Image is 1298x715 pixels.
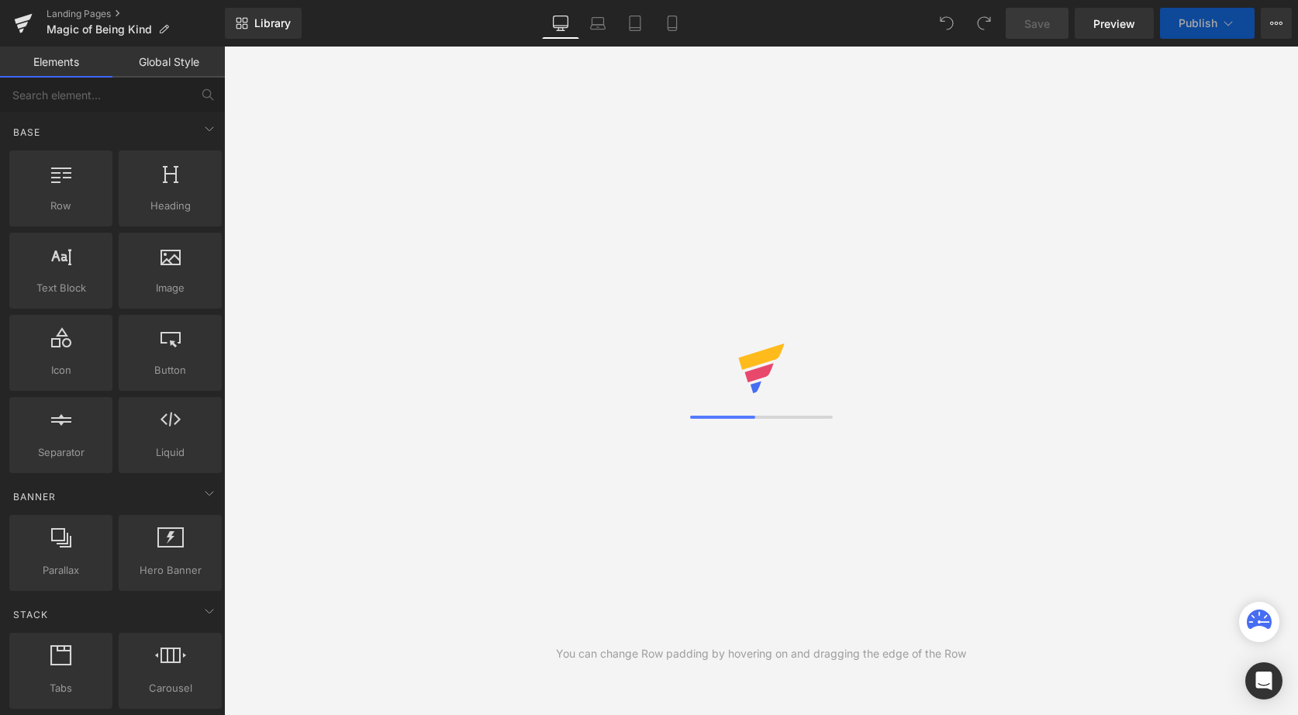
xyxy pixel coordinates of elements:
span: Button [123,362,217,378]
span: Liquid [123,444,217,461]
a: Global Style [112,47,225,78]
button: More [1261,8,1292,39]
span: Carousel [123,680,217,696]
span: Hero Banner [123,562,217,579]
span: Heading [123,198,217,214]
button: Redo [968,8,999,39]
span: Magic of Being Kind [47,23,152,36]
span: Parallax [14,562,108,579]
a: Mobile [654,8,691,39]
a: Desktop [542,8,579,39]
a: New Library [225,8,302,39]
button: Undo [931,8,962,39]
div: Open Intercom Messenger [1245,662,1282,699]
span: Publish [1179,17,1217,29]
a: Tablet [616,8,654,39]
span: Separator [14,444,108,461]
span: Library [254,16,291,30]
span: Image [123,280,217,296]
a: Laptop [579,8,616,39]
span: Save [1024,16,1050,32]
div: You can change Row padding by hovering on and dragging the edge of the Row [556,645,966,662]
button: Publish [1160,8,1255,39]
span: Stack [12,607,50,622]
span: Row [14,198,108,214]
span: Preview [1093,16,1135,32]
span: Base [12,125,42,140]
span: Icon [14,362,108,378]
span: Text Block [14,280,108,296]
span: Tabs [14,680,108,696]
span: Banner [12,489,57,504]
a: Landing Pages [47,8,225,20]
a: Preview [1075,8,1154,39]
